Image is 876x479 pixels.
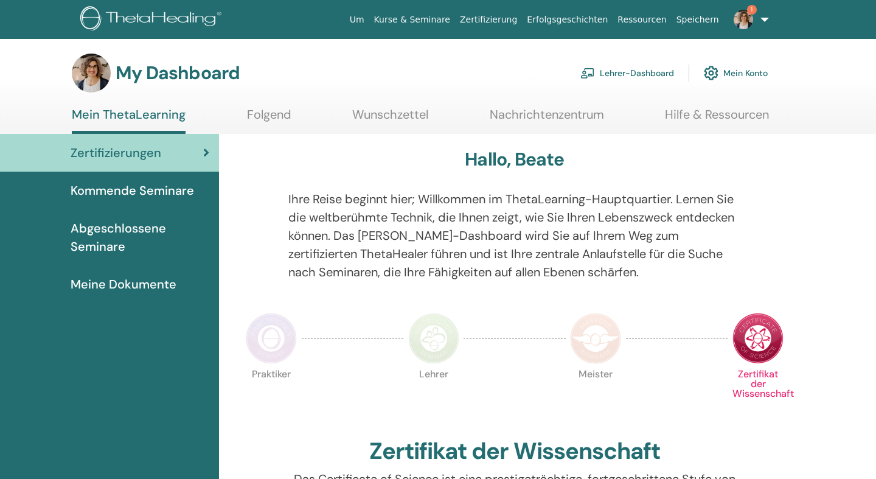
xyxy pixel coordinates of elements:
p: Ihre Reise beginnt hier; Willkommen im ThetaLearning-Hauptquartier. Lernen Sie die weltberühmte T... [288,190,742,281]
img: Master [570,313,621,364]
p: Meister [570,369,621,421]
p: Lehrer [408,369,459,421]
h3: My Dashboard [116,62,240,84]
a: Um [345,9,369,31]
img: Practitioner [246,313,297,364]
a: Ressourcen [613,9,671,31]
a: Lehrer-Dashboard [580,60,674,86]
img: Certificate of Science [732,313,784,364]
h2: Zertifikat der Wissenschaft [369,438,660,466]
p: Praktiker [246,369,297,421]
span: Meine Dokumente [71,275,176,293]
img: logo.png [80,6,226,33]
span: Abgeschlossene Seminare [71,219,209,256]
span: Kommende Seminare [71,181,194,200]
a: Wunschzettel [352,107,428,131]
img: default.jpg [734,10,753,29]
img: cog.svg [704,63,718,83]
a: Kurse & Seminare [369,9,455,31]
a: Folgend [247,107,291,131]
a: Erfolgsgeschichten [522,9,613,31]
span: 1 [747,5,757,15]
img: Instructor [408,313,459,364]
a: Speichern [672,9,724,31]
h3: Hallo, Beate [465,149,564,170]
a: Zertifizierung [455,9,522,31]
img: chalkboard-teacher.svg [580,68,595,79]
span: Zertifizierungen [71,144,161,162]
a: Nachrichtenzentrum [490,107,604,131]
a: Mein ThetaLearning [72,107,186,134]
a: Mein Konto [704,60,768,86]
p: Zertifikat der Wissenschaft [732,369,784,421]
a: Hilfe & Ressourcen [665,107,769,131]
img: default.jpg [72,54,111,93]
